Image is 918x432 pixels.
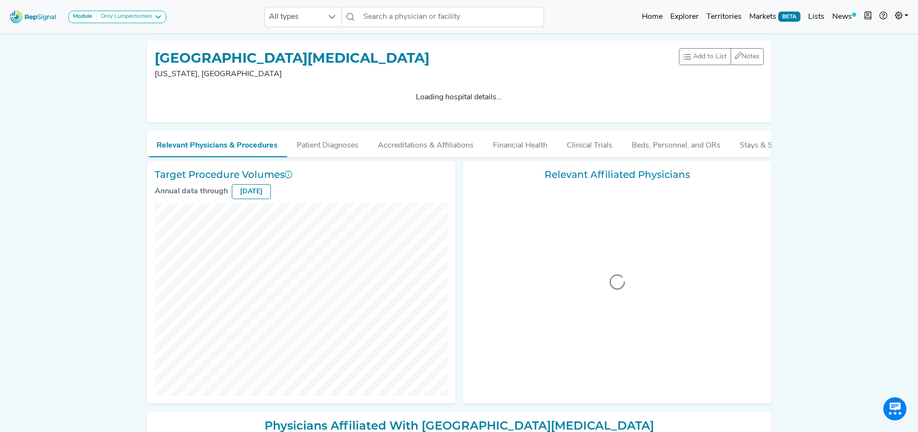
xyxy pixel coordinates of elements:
span: BETA [778,12,800,21]
a: Home [638,7,666,27]
div: Only Lumpectomies [97,13,152,21]
p: [US_STATE], [GEOGRAPHIC_DATA] [155,68,429,80]
button: Stays & Services [730,130,806,156]
button: Beds, Personnel, and ORs [622,130,730,156]
button: Intel Book [860,7,876,27]
button: ModuleOnly Lumpectomies [68,11,166,23]
span: All types [265,7,323,27]
button: Financial Health [483,130,557,156]
a: Lists [804,7,828,27]
strong: Module [73,13,93,19]
a: Territories [703,7,745,27]
input: Search a physician or facility [359,7,544,27]
div: [DATE] [232,184,271,199]
a: Explorer [666,7,703,27]
div: toolbar [679,48,764,65]
button: Relevant Physicians & Procedures [147,130,287,157]
button: Patient Diagnoses [287,130,368,156]
p: Loading hospital details... [159,92,760,103]
span: Add to List [693,52,727,62]
div: Annual data through [155,186,228,197]
button: Accreditations & Affiliations [368,130,483,156]
button: Notes [731,48,764,65]
a: MarketsBETA [745,7,804,27]
span: Notes [742,53,759,60]
button: Add to List [679,48,731,65]
button: Clinical Trials [557,130,622,156]
a: News [828,7,860,27]
h3: Target Procedure Volumes [155,169,448,180]
h1: [GEOGRAPHIC_DATA][MEDICAL_DATA] [155,50,429,67]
